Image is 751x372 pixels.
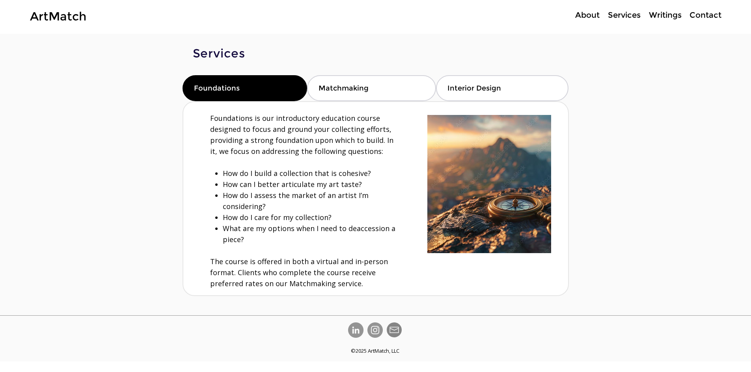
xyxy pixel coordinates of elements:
a: Contact [686,9,725,21]
span: ©2025 ArtMatch, LLC [351,347,399,354]
p: Services [604,9,645,21]
span: How do I care for my collection? [223,213,332,222]
span: How do I assess the market of an artist I’m considering? [223,191,369,211]
img: LinkedIn [348,322,363,338]
a: About [571,9,604,21]
span: Foundations [194,84,240,93]
span: Interior Design [447,84,501,93]
img: Art education.jpg [427,115,551,253]
img: Instagram [367,322,383,338]
a: Services [604,9,645,21]
span: How can I better articulate my art taste? [223,180,362,189]
a: ArtMatch [30,9,86,24]
span: Services [193,46,245,61]
span: Foundations is our introductory education course designed to focus and ground your collecting eff... [210,113,393,156]
span: The course is offered in both a virtual and in-person format. Clients who complete the course rec... [210,257,388,288]
span: Matchmaking [319,84,369,93]
nav: Site [546,9,725,21]
a: Writings [645,9,686,21]
span: How do I build a collection that is cohesive? [223,168,371,178]
svg: ArtMatch Art Advisory Email Contact [387,322,402,337]
span: What are my options when I need to deaccession a piece? [223,224,395,244]
p: Writings [645,9,686,21]
ul: Social Bar [348,322,383,338]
